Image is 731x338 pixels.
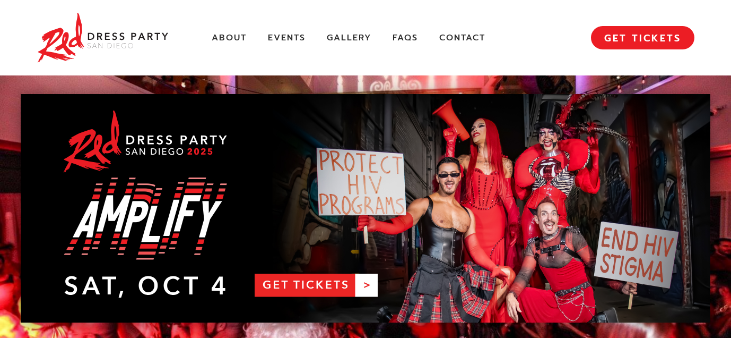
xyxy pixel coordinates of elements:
[327,32,371,44] a: Gallery
[37,11,169,65] img: Red Dress Party San Diego
[212,32,247,44] a: About
[439,32,485,44] a: Contact
[591,26,694,49] a: GET TICKETS
[268,32,306,44] a: Events
[393,32,418,44] a: FAQs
